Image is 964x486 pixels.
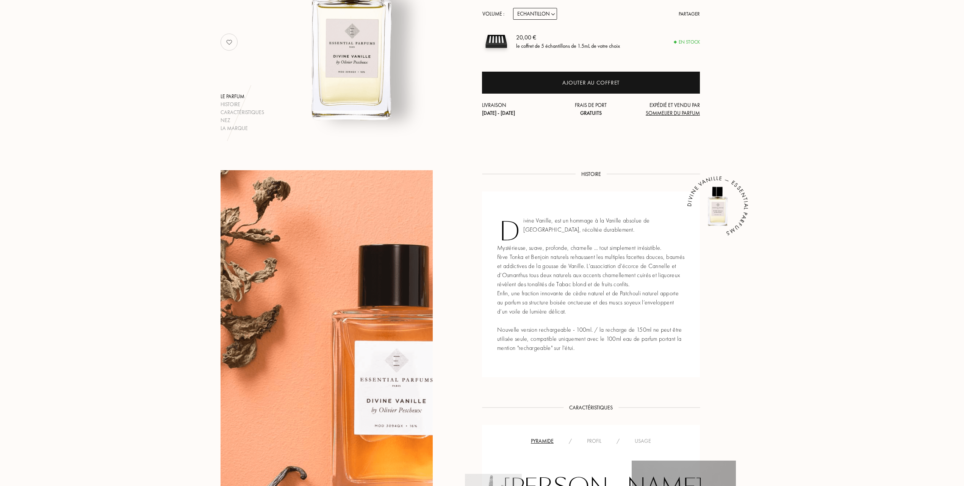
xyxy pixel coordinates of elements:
div: Expédié et vendu par [627,101,700,117]
div: Pyramide [523,437,561,445]
img: Divine Vanille [695,184,740,229]
div: 20,00 € [516,33,620,42]
div: Profil [579,437,609,445]
div: En stock [674,38,700,46]
div: Nez [221,116,264,124]
div: / [561,437,579,445]
div: Caractéristiques [221,108,264,116]
img: sample box [482,27,510,56]
span: Gratuits [580,110,602,116]
div: Livraison [482,101,555,117]
div: Usage [627,437,659,445]
div: / [609,437,627,445]
span: [DATE] - [DATE] [482,110,515,116]
div: le coffret de 5 échantillons de 1.5mL de votre choix [516,42,620,50]
div: Ajouter au coffret [562,78,620,87]
div: Histoire [221,100,264,108]
div: Partager [679,10,700,18]
div: Frais de port [555,101,628,117]
img: no_like_p.png [222,34,237,50]
div: La marque [221,124,264,132]
span: Sommelier du Parfum [646,110,700,116]
div: Le parfum [221,92,264,100]
div: Divine Vanille, est un hommage à la Vanille absolue de [GEOGRAPHIC_DATA], récoltée durablement. M... [482,191,700,377]
div: Volume : [482,8,509,20]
